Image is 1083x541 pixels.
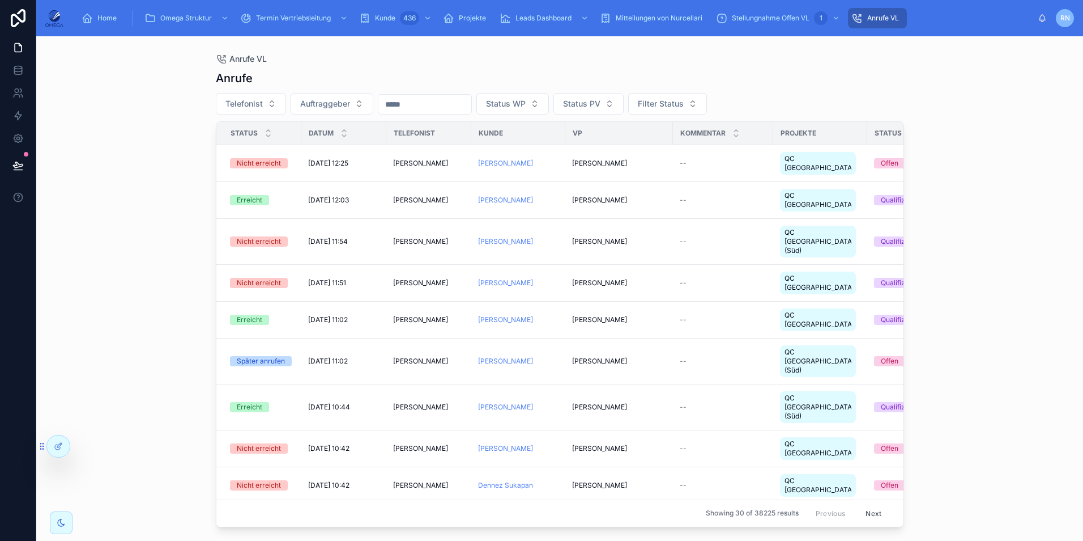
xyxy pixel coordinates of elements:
[478,357,533,366] a: [PERSON_NAME]
[400,11,419,25] div: 436
[732,14,809,23] span: Stellungnahme Offen VL
[881,356,898,366] div: Offen
[573,129,582,138] span: VP
[563,98,600,109] span: Status PV
[97,14,117,23] span: Home
[393,481,448,490] span: [PERSON_NAME]
[638,98,684,109] span: Filter Status
[393,278,448,288] span: [PERSON_NAME]
[478,159,533,168] a: [PERSON_NAME]
[848,8,907,28] a: Anrufe VL
[875,129,913,138] span: Status PV
[881,195,916,205] div: Qualifiziert
[478,481,533,490] a: Dennez Sukapan
[680,481,687,490] span: --
[572,278,627,288] span: [PERSON_NAME]
[393,315,448,324] span: [PERSON_NAME]
[393,403,448,412] span: [PERSON_NAME]
[45,9,63,27] img: App logo
[216,70,253,86] h1: Anrufe
[308,278,346,288] span: [DATE] 11:51
[572,315,627,324] span: [PERSON_NAME]
[237,158,281,168] div: Nicht erreicht
[881,278,916,288] div: Qualifiziert
[237,236,281,247] div: Nicht erreicht
[486,98,526,109] span: Status WP
[231,129,258,138] span: Status
[237,356,285,366] div: Später anrufen
[572,444,627,453] span: [PERSON_NAME]
[478,196,533,205] a: [PERSON_NAME]
[596,8,710,28] a: Mitteilungen von Nurcellari
[867,14,899,23] span: Anrufe VL
[881,315,916,325] div: Qualifiziert
[680,444,687,453] span: --
[680,129,726,138] span: Kommentar
[478,315,533,324] span: [PERSON_NAME]
[237,8,353,28] a: Termin Vertriebsleitung
[237,443,281,454] div: Nicht erreicht
[479,129,503,138] span: Kunde
[1060,14,1070,23] span: RN
[572,159,627,168] span: [PERSON_NAME]
[237,402,262,412] div: Erreicht
[713,8,846,28] a: Stellungnahme Offen VL1
[680,403,687,412] span: --
[229,53,267,65] span: Anrufe VL
[393,444,448,453] span: [PERSON_NAME]
[308,444,349,453] span: [DATE] 10:42
[308,159,348,168] span: [DATE] 12:25
[393,357,448,366] span: [PERSON_NAME]
[394,129,435,138] span: Telefonist
[616,14,702,23] span: Mitteilungen von Nurcellari
[628,93,707,115] button: Select Button
[356,8,437,28] a: Kunde436
[308,315,348,324] span: [DATE] 11:02
[881,443,898,454] div: Offen
[478,278,533,288] a: [PERSON_NAME]
[680,357,687,366] span: --
[308,196,349,205] span: [DATE] 12:03
[440,8,494,28] a: Projekte
[216,53,267,65] a: Anrufe VL
[784,311,851,329] span: QC [GEOGRAPHIC_DATA]
[478,237,533,246] a: [PERSON_NAME]
[308,403,350,412] span: [DATE] 10:44
[459,14,486,23] span: Projekte
[784,476,851,494] span: QC [GEOGRAPHIC_DATA]
[308,357,348,366] span: [DATE] 11:02
[881,480,898,491] div: Offen
[478,403,533,412] a: [PERSON_NAME]
[237,195,262,205] div: Erreicht
[881,236,916,247] div: Qualifiziert
[572,237,627,246] span: [PERSON_NAME]
[784,274,851,292] span: QC [GEOGRAPHIC_DATA]
[393,196,448,205] span: [PERSON_NAME]
[784,154,851,172] span: QC [GEOGRAPHIC_DATA]
[572,196,627,205] span: [PERSON_NAME]
[237,480,281,491] div: Nicht erreicht
[680,237,687,246] span: --
[309,129,334,138] span: Datum
[553,93,624,115] button: Select Button
[291,93,373,115] button: Select Button
[375,14,395,23] span: Kunde
[141,8,234,28] a: Omega Struktur
[784,348,851,375] span: QC [GEOGRAPHIC_DATA] (Süd)
[308,481,349,490] span: [DATE] 10:42
[784,439,851,458] span: QC [GEOGRAPHIC_DATA]
[496,8,594,28] a: Leads Dashboard
[225,98,263,109] span: Telefonist
[680,159,687,168] span: --
[300,98,350,109] span: Auftraggeber
[572,481,627,490] span: [PERSON_NAME]
[237,278,281,288] div: Nicht erreicht
[478,444,533,453] a: [PERSON_NAME]
[781,129,816,138] span: Projekte
[858,505,889,522] button: Next
[881,158,898,168] div: Offen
